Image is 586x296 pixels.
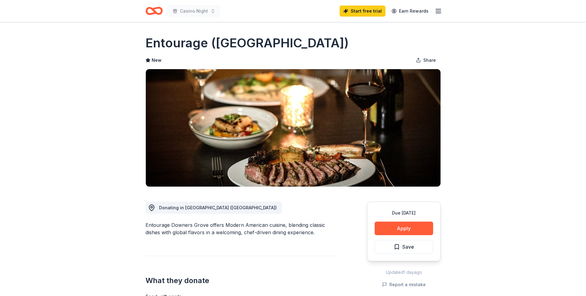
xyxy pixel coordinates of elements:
div: Due [DATE] [375,209,433,217]
button: Report a mistake [382,281,426,288]
a: Start free trial [340,6,385,17]
div: Updated 1 day ago [367,269,441,276]
div: Entourage Downers Grove offers Modern American cuisine, blending classic dishes with global flavo... [146,221,337,236]
span: Donating in [GEOGRAPHIC_DATA] ([GEOGRAPHIC_DATA]) [159,205,277,210]
button: Share [411,54,441,66]
a: Home [146,4,163,18]
span: Save [402,243,414,251]
button: Save [375,240,433,254]
span: Casino Night [180,7,208,15]
h2: What they donate [146,276,337,286]
span: Share [423,57,436,64]
a: Earn Rewards [388,6,432,17]
h1: Entourage ([GEOGRAPHIC_DATA]) [146,34,349,52]
button: Casino Night [168,5,220,17]
img: Image for Entourage (Downers Grove) [146,69,440,187]
button: Apply [375,222,433,235]
span: New [152,57,161,64]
